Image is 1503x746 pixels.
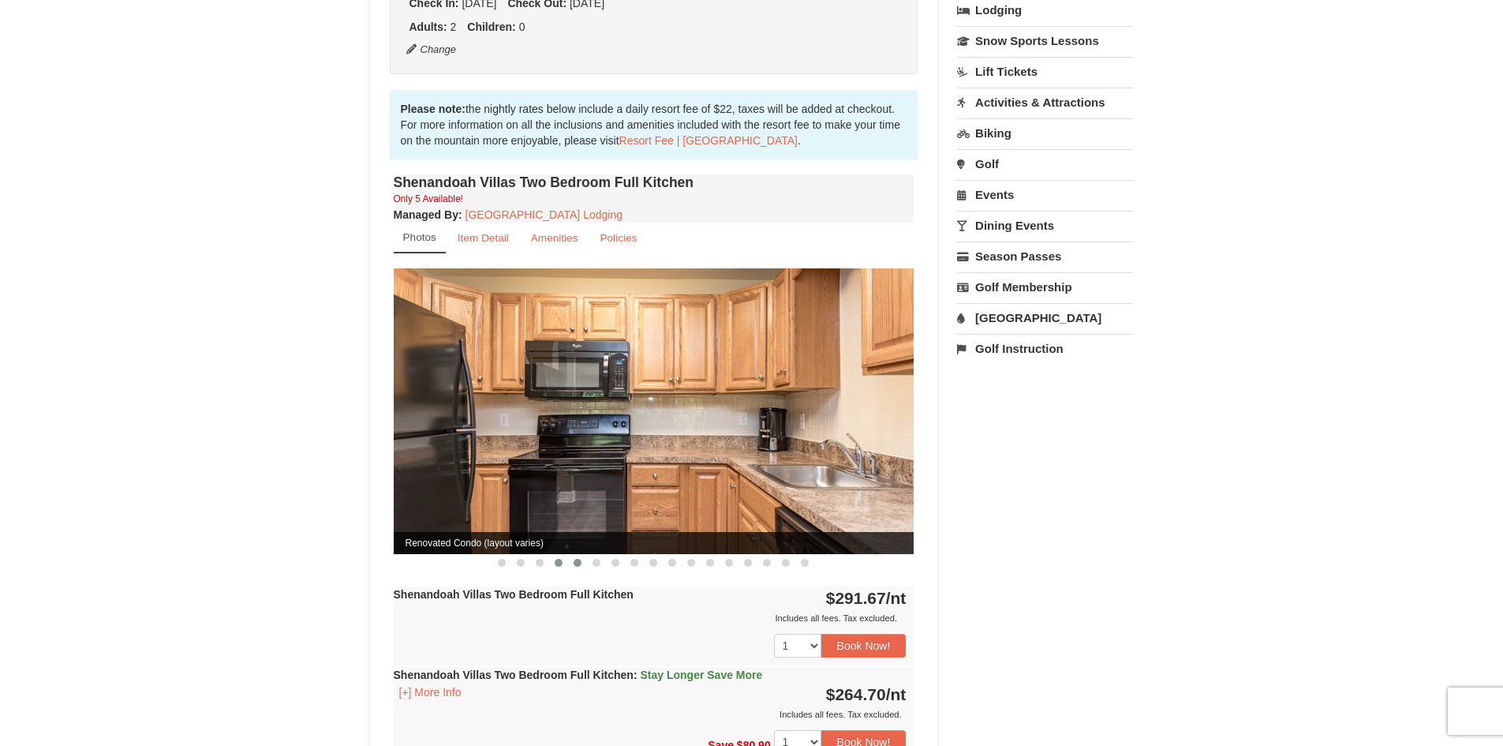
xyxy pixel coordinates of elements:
[886,589,907,607] span: /nt
[619,134,798,147] a: Resort Fee | [GEOGRAPHIC_DATA]
[451,21,457,33] span: 2
[394,208,458,221] span: Managed By
[394,268,914,553] img: Renovated Condo (layout varies)
[406,41,458,58] button: Change
[394,193,463,204] small: Only 5 Available!
[467,21,515,33] strong: Children:
[521,223,589,253] a: Amenities
[957,303,1133,332] a: [GEOGRAPHIC_DATA]
[826,685,886,703] span: $264.70
[957,180,1133,209] a: Events
[821,634,907,658] button: Book Now!
[394,532,914,554] span: Renovated Condo (layout varies)
[409,21,447,33] strong: Adults:
[957,242,1133,271] a: Season Passes
[957,26,1133,55] a: Snow Sports Lessons
[394,174,914,190] h4: Shenandoah Villas Two Bedroom Full Kitchen
[957,149,1133,178] a: Golf
[394,610,907,626] div: Includes all fees. Tax excluded.
[394,208,462,221] strong: :
[957,211,1133,240] a: Dining Events
[394,588,634,601] strong: Shenandoah Villas Two Bedroom Full Kitchen
[600,232,637,244] small: Policies
[519,21,525,33] span: 0
[465,208,623,221] a: [GEOGRAPHIC_DATA] Lodging
[957,57,1133,86] a: Lift Tickets
[403,231,436,243] small: Photos
[826,589,907,607] strong: $291.67
[886,685,907,703] span: /nt
[957,118,1133,148] a: Biking
[458,232,509,244] small: Item Detail
[394,223,446,253] a: Photos
[957,88,1133,117] a: Activities & Attractions
[589,223,647,253] a: Policies
[447,223,519,253] a: Item Detail
[531,232,578,244] small: Amenities
[640,669,762,681] span: Stay Longer Save More
[634,669,637,681] span: :
[394,684,467,701] button: [+] More Info
[394,707,907,722] div: Includes all fees. Tax excluded.
[394,669,763,681] strong: Shenandoah Villas Two Bedroom Full Kitchen
[957,272,1133,302] a: Golf Membership
[957,334,1133,363] a: Golf Instruction
[390,90,918,159] div: the nightly rates below include a daily resort fee of $22, taxes will be added at checkout. For m...
[401,103,465,115] strong: Please note:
